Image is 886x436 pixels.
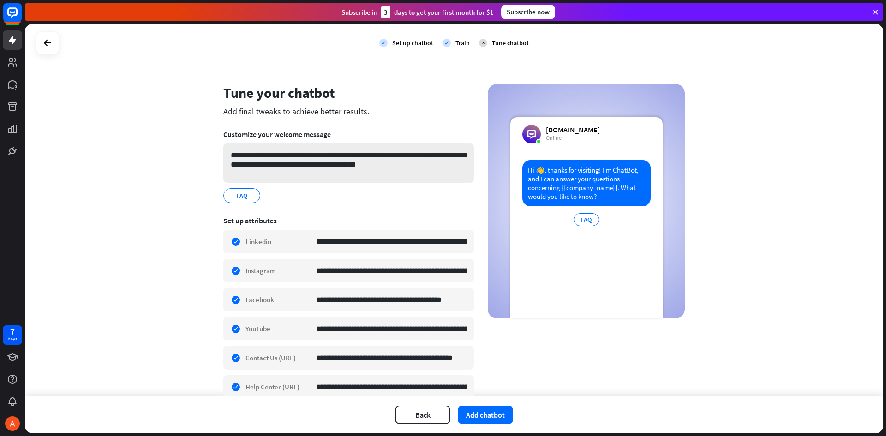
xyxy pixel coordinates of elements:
div: Subscribe in days to get your first month for $1 [341,6,494,18]
div: 7 [10,328,15,336]
button: Back [395,406,450,424]
button: Add chatbot [458,406,513,424]
div: Set up attributes [223,216,474,225]
div: Hi 👋, thanks for visiting! I’m ChatBot, and I can answer your questions concerning {{company_name... [522,160,651,206]
div: 3 [381,6,390,18]
span: FAQ [236,191,248,201]
div: days [8,336,17,342]
div: Tune your chatbot [223,84,474,102]
div: Tune chatbot [492,39,529,47]
div: 3 [479,39,487,47]
div: Train [455,39,470,47]
i: check [379,39,388,47]
div: FAQ [574,213,599,226]
a: 7 days [3,325,22,345]
div: [DOMAIN_NAME] [546,125,600,134]
div: Online [546,134,600,142]
div: Set up chatbot [392,39,433,47]
div: Add final tweaks to achieve better results. [223,106,474,117]
div: Subscribe now [501,5,555,19]
button: Open LiveChat chat widget [7,4,35,31]
div: Customize your welcome message [223,130,474,139]
i: check [443,39,451,47]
